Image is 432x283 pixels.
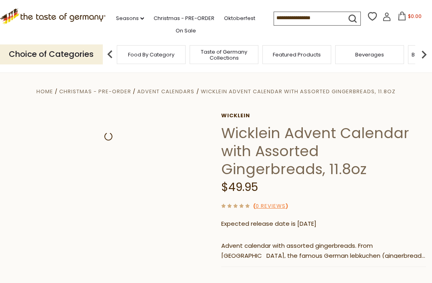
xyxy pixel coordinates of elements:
[221,219,426,229] p: Expected release date is [DATE]
[201,88,396,95] a: Wicklein Advent Calendar with Assorted Gingerbreads, 11.8oz
[393,12,427,24] button: $0.00
[128,52,174,58] a: Food By Category
[253,202,288,210] span: ( )
[116,14,144,23] a: Seasons
[176,26,196,35] a: On Sale
[36,88,53,95] a: Home
[221,241,426,261] p: Advent calendar with assorted gingerbreads. From [GEOGRAPHIC_DATA], the famous German lebkuchen (...
[273,52,321,58] a: Featured Products
[408,13,422,20] span: $0.00
[221,112,426,119] a: Wicklein
[256,202,286,211] a: 0 Reviews
[192,49,256,61] a: Taste of Germany Collections
[154,14,214,23] a: Christmas - PRE-ORDER
[224,14,255,23] a: Oktoberfest
[59,88,131,95] a: Christmas - PRE-ORDER
[102,46,118,62] img: previous arrow
[221,179,258,195] span: $49.95
[221,124,426,178] h1: Wicklein Advent Calendar with Assorted Gingerbreads, 11.8oz
[416,46,432,62] img: next arrow
[137,88,194,95] a: Advent Calendars
[355,52,384,58] a: Beverages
